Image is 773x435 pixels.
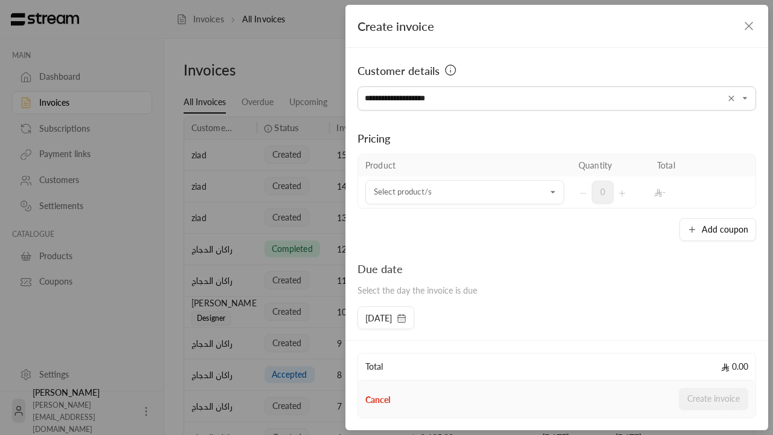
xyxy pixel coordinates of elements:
button: Open [546,185,560,199]
td: - [650,176,728,208]
button: Add coupon [679,218,756,241]
span: Total [365,361,383,373]
th: Quantity [571,155,650,176]
button: Cancel [365,394,390,406]
button: Open [738,91,752,106]
table: Selected Products [358,154,756,208]
span: Create invoice [358,19,434,33]
div: Pricing [358,130,756,147]
th: Total [650,155,728,176]
span: 0.00 [721,361,748,373]
div: Due date [358,260,477,277]
span: Select the day the invoice is due [358,285,477,295]
button: Clear [724,91,739,106]
span: 0 [592,181,614,204]
th: Product [358,155,571,176]
span: [DATE] [365,312,392,324]
span: Customer details [358,62,440,79]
